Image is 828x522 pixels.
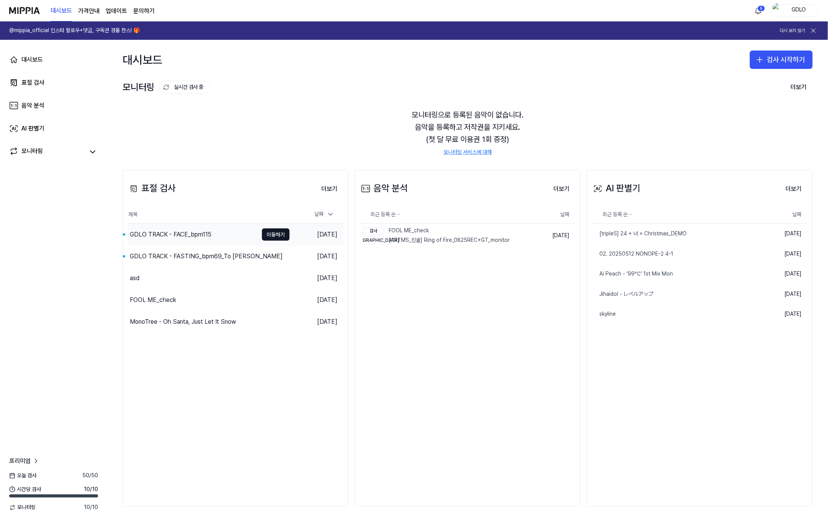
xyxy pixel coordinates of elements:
[290,289,344,311] td: [DATE]
[780,28,805,34] button: 다시 보지 않기
[133,7,155,16] a: 문의하기
[592,264,763,284] a: Ai Peach - '99℃' 1st Mix Mon
[770,4,819,17] button: profileGDLO
[5,51,103,69] a: 대시보드
[443,148,492,156] a: 모니터링 서비스에 대해
[360,224,532,247] a: 검사FOOL ME_check[DEMOGRAPHIC_DATA][ARTMS_진솔] Ring of Fire_0825REC+GT_monitor
[21,78,44,87] div: 표절 검사
[262,228,290,241] button: 이동하기
[130,317,236,326] div: MonoTree - Oh Santa, Just Let It Snow
[592,270,673,278] div: Ai Peach - '99℃' 1st Mix Mon
[592,304,763,324] a: skyline
[5,119,103,138] a: AI 판별기
[9,147,84,157] a: 모니터링
[363,227,510,235] div: FOOL ME_check
[754,6,763,15] img: 알림
[532,206,576,224] th: 날짜
[5,73,103,92] a: 표절 검사
[311,208,337,220] div: 날짜
[21,147,43,157] div: 모니터링
[363,237,384,244] div: [DEMOGRAPHIC_DATA]
[363,227,384,235] div: 검사
[763,264,808,284] td: [DATE]
[21,101,44,110] div: 음악 분석
[106,7,127,16] a: 업데이트
[159,81,210,94] button: 실시간 검사 중
[592,181,640,196] div: AI 판별기
[128,206,290,224] th: 제목
[592,250,673,258] div: 02. 20250512 NONOPE-2 4-1
[752,5,764,17] button: 알림5
[9,27,140,34] h1: @mippia_official 인스타 팔로우+댓글, 구독권 경품 찬스! 🎁
[315,181,344,197] button: 더보기
[592,224,763,244] a: [tripleS] 24 + 너 = Christmas_DEMO
[130,252,283,261] div: GDLO TRACK - FASTING_bpm69_To [PERSON_NAME]
[784,6,814,15] div: GDLO
[9,504,36,511] span: 모니터링
[763,206,808,224] th: 날짜
[9,472,36,480] span: 오늘 검사
[592,230,687,238] div: [tripleS] 24 + 너 = Christmas_DEMO
[592,244,763,264] a: 02. 20250512 NONOPE-2 4-1
[763,224,808,244] td: [DATE]
[592,290,653,298] div: Jihaidol - レベルアップ
[763,304,808,324] td: [DATE]
[9,457,40,466] a: 프리미엄
[128,181,176,196] div: 표절 검사
[290,224,344,246] td: [DATE]
[532,224,576,248] td: [DATE]
[592,310,616,318] div: skyline
[363,237,510,244] div: [ARTMS_진솔] Ring of Fire_0825REC+GT_monitor
[763,284,808,304] td: [DATE]
[290,311,344,333] td: [DATE]
[547,181,576,197] button: 더보기
[84,486,98,493] span: 10 / 10
[290,268,344,289] td: [DATE]
[772,3,782,18] img: profile
[784,80,813,95] button: 더보기
[5,96,103,115] a: 음악 분석
[9,457,31,466] span: 프리미엄
[360,181,408,196] div: 음악 분석
[84,504,98,511] span: 10 / 10
[82,472,98,480] span: 50 / 50
[51,0,72,21] a: 대시보드
[130,295,176,305] div: FOOL ME_check
[750,51,813,69] button: 검사 시작하기
[123,47,162,72] div: 대시보드
[21,124,44,133] div: AI 판별기
[123,80,210,95] div: 모니터링
[130,274,139,283] div: asd
[763,244,808,264] td: [DATE]
[123,100,813,165] div: 모니터링으로 등록된 음악이 없습니다. 음악을 등록하고 저작권을 지키세요. (첫 달 무료 이용권 1회 증정)
[9,486,41,493] span: 시간당 검사
[21,55,43,64] div: 대시보드
[779,181,808,197] button: 더보기
[758,5,765,11] div: 5
[592,284,763,304] a: Jihaidol - レベルアップ
[290,246,344,268] td: [DATE]
[130,230,211,239] div: GDLO TRACK - FACE_bpm115
[78,7,100,16] button: 가격안내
